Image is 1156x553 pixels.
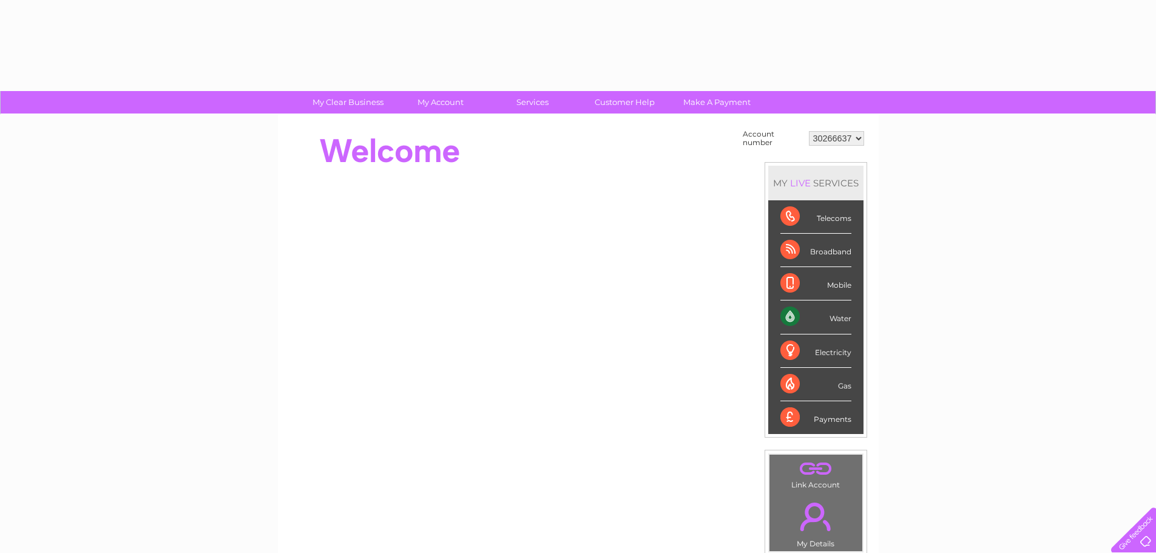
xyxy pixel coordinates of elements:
div: LIVE [788,177,813,189]
div: Gas [780,368,851,401]
div: Mobile [780,267,851,300]
a: . [772,458,859,479]
td: My Details [769,492,863,552]
div: MY SERVICES [768,166,864,200]
div: Payments [780,401,851,434]
div: Electricity [780,334,851,368]
a: My Account [390,91,490,114]
a: Services [482,91,583,114]
div: Water [780,300,851,334]
a: . [772,495,859,538]
a: Make A Payment [667,91,767,114]
a: Customer Help [575,91,675,114]
a: My Clear Business [298,91,398,114]
div: Telecoms [780,200,851,234]
td: Link Account [769,454,863,492]
td: Account number [740,127,806,150]
div: Broadband [780,234,851,267]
